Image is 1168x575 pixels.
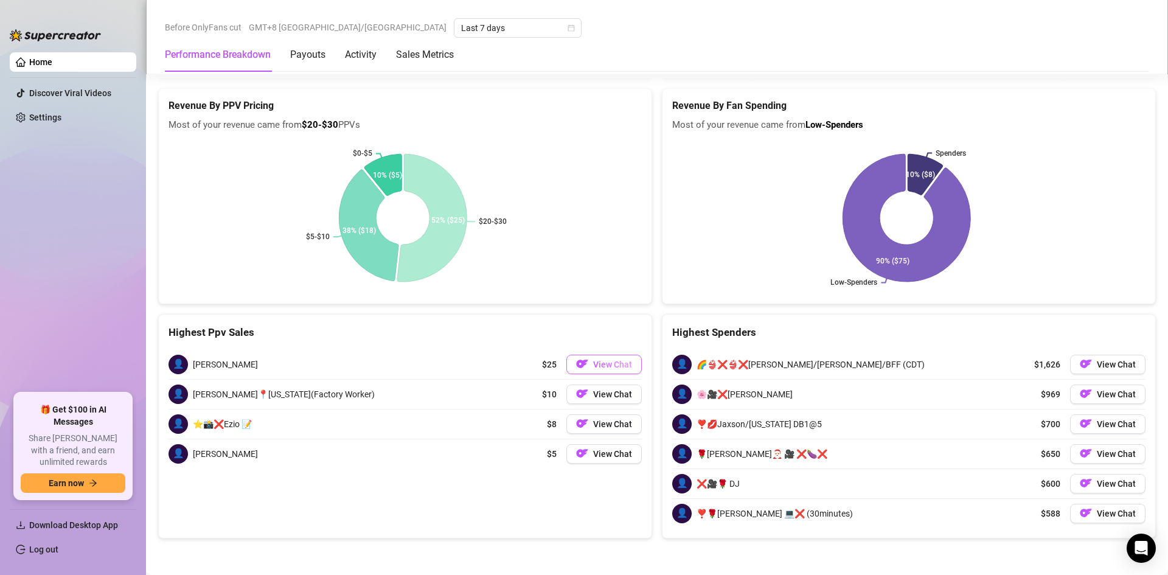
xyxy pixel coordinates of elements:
span: arrow-right [89,479,97,487]
span: $8 [547,417,557,431]
span: View Chat [593,389,632,399]
a: Settings [29,113,61,122]
span: 👤 [672,385,692,404]
img: OF [1080,507,1092,519]
span: Most of your revenue came from PPVs [169,118,642,133]
span: [PERSON_NAME]📍[US_STATE](Factory Worker) [193,388,375,401]
div: Highest Ppv Sales [169,324,642,341]
button: OFView Chat [1070,355,1145,374]
span: View Chat [1097,360,1136,369]
span: Last 7 days [461,19,574,37]
div: Performance Breakdown [165,47,271,62]
span: 👤 [169,385,188,404]
img: logo-BBDzfeDw.svg [10,29,101,41]
span: 👤 [169,355,188,374]
span: 👤 [672,444,692,464]
text: $0-$5 [353,149,372,158]
span: View Chat [593,360,632,369]
img: OF [1080,417,1092,430]
button: OFView Chat [566,414,642,434]
span: 👤 [672,355,692,374]
span: 👤 [672,414,692,434]
span: $969 [1041,388,1060,401]
b: Low-Spenders [805,119,863,130]
span: Download Desktop App [29,520,118,530]
button: OFView Chat [1070,474,1145,493]
span: GMT+8 [GEOGRAPHIC_DATA]/[GEOGRAPHIC_DATA] [249,18,447,37]
button: OFView Chat [566,355,642,374]
span: ⭐📸❌Ezio 📝 [193,417,252,431]
span: calendar [568,24,575,32]
span: 🌈👙❌👙❌[PERSON_NAME]/[PERSON_NAME]/BFF (CDT) [697,358,925,371]
div: Sales Metrics [396,47,454,62]
span: Share [PERSON_NAME] with a friend, and earn unlimited rewards [21,433,125,469]
a: OFView Chat [1070,504,1145,523]
span: 🌸🎥❌[PERSON_NAME] [697,388,793,401]
button: Earn nowarrow-right [21,473,125,493]
text: Spenders [936,148,966,157]
span: $10 [542,388,557,401]
text: $5-$10 [306,232,330,241]
button: OFView Chat [1070,444,1145,464]
span: download [16,520,26,530]
div: Highest Spenders [672,324,1145,341]
span: 👤 [672,504,692,523]
img: OF [576,388,588,400]
img: OF [1080,388,1092,400]
button: OFView Chat [1070,414,1145,434]
span: $650 [1041,447,1060,461]
span: 🎁 Get $100 in AI Messages [21,404,125,428]
span: $5 [547,447,557,461]
b: $20-$30 [302,119,338,130]
a: Log out [29,545,58,554]
img: OF [576,417,588,430]
span: ❣️💋Jaxson/[US_STATE] DB1@5 [697,417,822,431]
button: OFView Chat [566,385,642,404]
a: Home [29,57,52,67]
button: OFView Chat [1070,385,1145,404]
span: $600 [1041,477,1060,490]
img: OF [576,358,588,370]
span: 👤 [672,474,692,493]
span: View Chat [1097,479,1136,489]
span: 👤 [169,414,188,434]
img: OF [1080,477,1092,489]
span: View Chat [593,419,632,429]
img: OF [1080,358,1092,370]
span: $1,626 [1034,358,1060,371]
span: $700 [1041,417,1060,431]
span: ❌🎥🌹 DJ [697,477,740,490]
div: Activity [345,47,377,62]
span: $25 [542,358,557,371]
span: $588 [1041,507,1060,520]
text: $20-$30 [479,217,507,226]
span: ❣️🌹[PERSON_NAME] 💻❌ (30minutes) [697,507,853,520]
span: 👤 [169,444,188,464]
span: [PERSON_NAME] [193,358,258,371]
span: Earn now [49,478,84,488]
span: Most of your revenue came from [672,118,1145,133]
h5: Revenue By Fan Spending [672,99,1145,113]
img: OF [1080,447,1092,459]
span: Before OnlyFans cut [165,18,242,37]
img: OF [576,447,588,459]
span: [PERSON_NAME] [193,447,258,461]
a: Discover Viral Videos [29,88,111,98]
h5: Revenue By PPV Pricing [169,99,642,113]
span: View Chat [1097,449,1136,459]
span: View Chat [593,449,632,459]
text: Low-Spenders [830,278,877,287]
button: OFView Chat [566,444,642,464]
div: Open Intercom Messenger [1127,534,1156,563]
span: 🌹[PERSON_NAME]🎅🏻 🎥 ❌🍆❌ [697,447,827,461]
span: View Chat [1097,389,1136,399]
